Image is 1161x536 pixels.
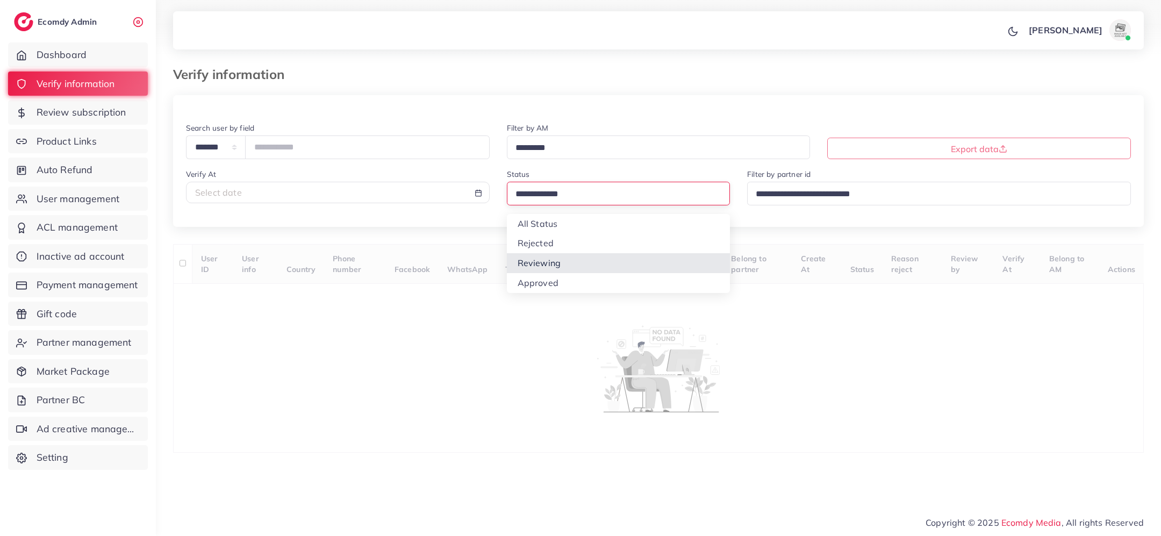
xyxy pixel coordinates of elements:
[507,123,549,133] label: Filter by AM
[37,393,85,407] span: Partner BC
[1023,19,1135,41] a: [PERSON_NAME]avatar
[507,253,730,273] li: Reviewing
[37,220,118,234] span: ACL management
[512,140,797,156] input: Search for option
[827,138,1131,159] button: Export data
[8,72,148,96] a: Verify information
[8,187,148,211] a: User management
[507,273,730,293] li: Approved
[37,192,119,206] span: User management
[8,302,148,326] a: Gift code
[14,12,99,31] a: logoEcomdy Admin
[37,48,87,62] span: Dashboard
[507,233,730,253] li: Rejected
[951,144,1007,154] span: Export data
[37,134,97,148] span: Product Links
[37,335,132,349] span: Partner management
[37,451,68,464] span: Setting
[195,187,242,198] span: Select date
[8,215,148,240] a: ACL management
[926,516,1144,529] span: Copyright © 2025
[37,163,93,177] span: Auto Refund
[507,214,730,234] li: All Status
[37,249,125,263] span: Inactive ad account
[37,105,126,119] span: Review subscription
[186,123,254,133] label: Search user by field
[747,182,1131,205] div: Search for option
[8,42,148,67] a: Dashboard
[8,158,148,182] a: Auto Refund
[37,77,115,91] span: Verify information
[1001,517,1062,528] a: Ecomdy Media
[8,129,148,154] a: Product Links
[8,273,148,297] a: Payment management
[37,365,110,378] span: Market Package
[752,186,1117,203] input: Search for option
[747,169,811,180] label: Filter by partner id
[1029,24,1102,37] p: [PERSON_NAME]
[8,417,148,441] a: Ad creative management
[8,330,148,355] a: Partner management
[14,12,33,31] img: logo
[37,307,77,321] span: Gift code
[8,445,148,470] a: Setting
[37,278,138,292] span: Payment management
[37,422,140,436] span: Ad creative management
[8,100,148,125] a: Review subscription
[507,135,811,159] div: Search for option
[8,244,148,269] a: Inactive ad account
[38,17,99,27] h2: Ecomdy Admin
[512,186,716,203] input: Search for option
[173,67,293,82] h3: Verify information
[507,169,530,180] label: Status
[186,169,216,180] label: Verify At
[8,388,148,412] a: Partner BC
[507,182,730,205] div: Search for option
[1062,516,1144,529] span: , All rights Reserved
[8,359,148,384] a: Market Package
[1109,19,1131,41] img: avatar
